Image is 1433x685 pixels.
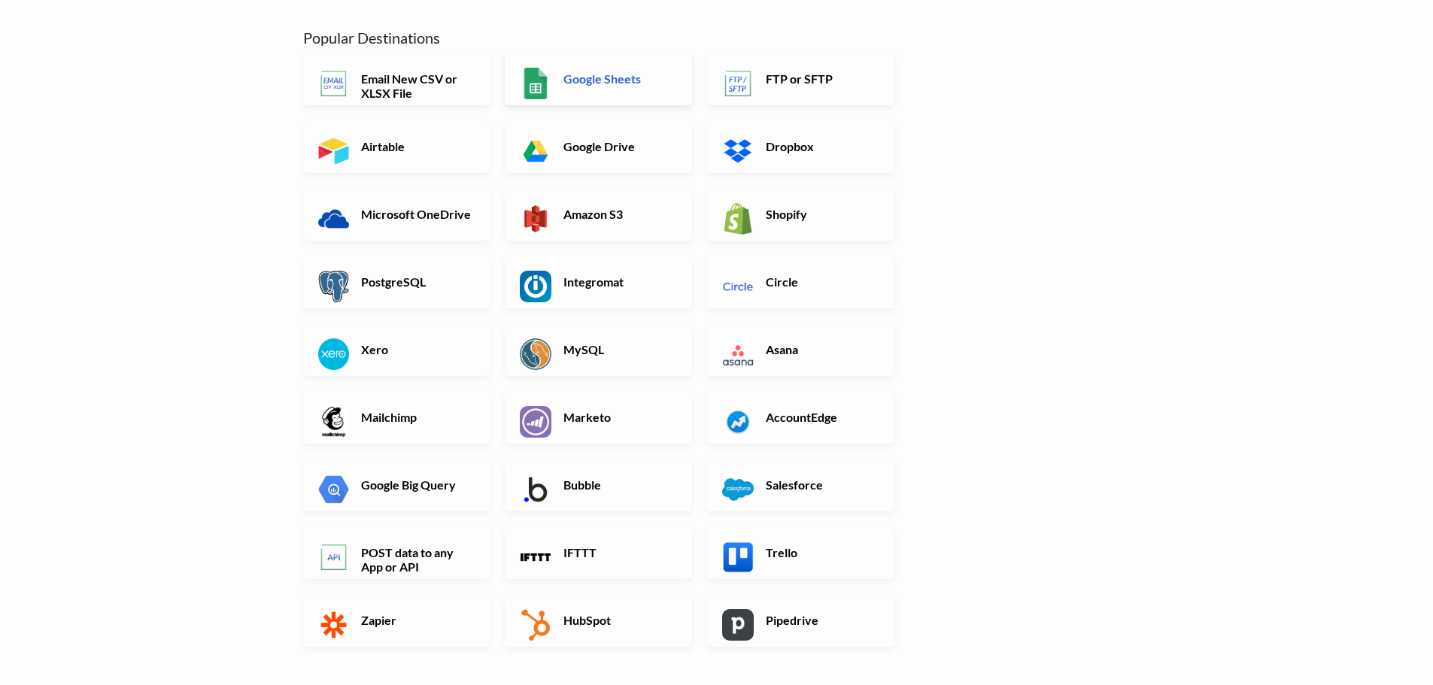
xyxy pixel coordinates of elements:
[318,406,350,438] img: Mailchimp App & API
[560,139,678,153] h6: Google Drive
[722,541,754,573] img: Trello App & API
[303,323,490,376] a: Xero
[520,203,551,235] img: Amazon S3 App & API
[560,274,678,289] h6: Integromat
[318,609,350,641] img: Zapier App & API
[505,594,692,647] a: HubSpot
[318,474,350,505] img: Google Big Query App & API
[762,477,880,492] h6: Salesforce
[560,545,678,559] h6: IFTTT
[303,594,490,647] a: Zapier
[762,342,880,356] h6: Asana
[722,609,754,641] img: Pipedrive App & API
[707,391,894,444] a: AccountEdge
[722,203,754,235] img: Shopify App & API
[505,391,692,444] a: Marketo
[357,613,475,627] h6: Zapier
[762,410,880,424] h6: AccountEdge
[707,526,894,579] a: Trello
[560,410,678,424] h6: Marketo
[762,274,880,289] h6: Circle
[722,68,754,99] img: FTP or SFTP App & API
[1358,610,1415,667] iframe: Drift Widget Chat Controller
[303,526,490,579] a: POST data to any App or API
[318,271,350,302] img: PostgreSQL App & API
[560,342,678,356] h6: MySQL
[520,609,551,641] img: HubSpot App & API
[357,410,475,424] h6: Mailchimp
[357,274,475,289] h6: PostgreSQL
[303,120,490,173] a: Airtable
[722,135,754,167] img: Dropbox App & API
[505,53,692,105] a: Google Sheets
[707,323,894,376] a: Asana
[303,391,490,444] a: Mailchimp
[303,29,916,47] h5: Popular Destinations
[318,203,350,235] img: Microsoft OneDrive App & API
[722,271,754,302] img: Circle App & API
[505,256,692,308] a: Integromat
[318,338,350,370] img: Xero App & API
[722,406,754,438] img: AccountEdge App & API
[357,545,475,574] h6: POST data to any App or API
[505,459,692,511] a: Bubble
[762,139,880,153] h6: Dropbox
[520,68,551,99] img: Google Sheets App & API
[520,474,551,505] img: Bubble App & API
[707,256,894,308] a: Circle
[520,406,551,438] img: Marketo App & API
[722,338,754,370] img: Asana App & API
[520,135,551,167] img: Google Drive App & API
[762,545,880,559] h6: Trello
[357,342,475,356] h6: Xero
[303,188,490,241] a: Microsoft OneDrive
[560,613,678,627] h6: HubSpot
[707,594,894,647] a: Pipedrive
[505,188,692,241] a: Amazon S3
[357,207,475,221] h6: Microsoft OneDrive
[520,541,551,573] img: IFTTT App & API
[303,459,490,511] a: Google Big Query
[520,338,551,370] img: MySQL App & API
[520,271,551,302] img: Integromat App & API
[357,71,475,100] h6: Email New CSV or XLSX File
[318,135,350,167] img: Airtable App & API
[707,459,894,511] a: Salesforce
[707,188,894,241] a: Shopify
[318,541,350,573] img: POST data to any App or API App & API
[707,120,894,173] a: Dropbox
[560,71,678,86] h6: Google Sheets
[505,323,692,376] a: MySQL
[707,53,894,105] a: FTP or SFTP
[722,474,754,505] img: Salesforce App & API
[303,53,490,105] a: Email New CSV or XLSX File
[762,207,880,221] h6: Shopify
[762,71,880,86] h6: FTP or SFTP
[505,526,692,579] a: IFTTT
[318,68,350,99] img: Email New CSV or XLSX File App & API
[560,207,678,221] h6: Amazon S3
[560,477,678,492] h6: Bubble
[505,120,692,173] a: Google Drive
[303,256,490,308] a: PostgreSQL
[762,613,880,627] h6: Pipedrive
[357,477,475,492] h6: Google Big Query
[357,139,475,153] h6: Airtable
